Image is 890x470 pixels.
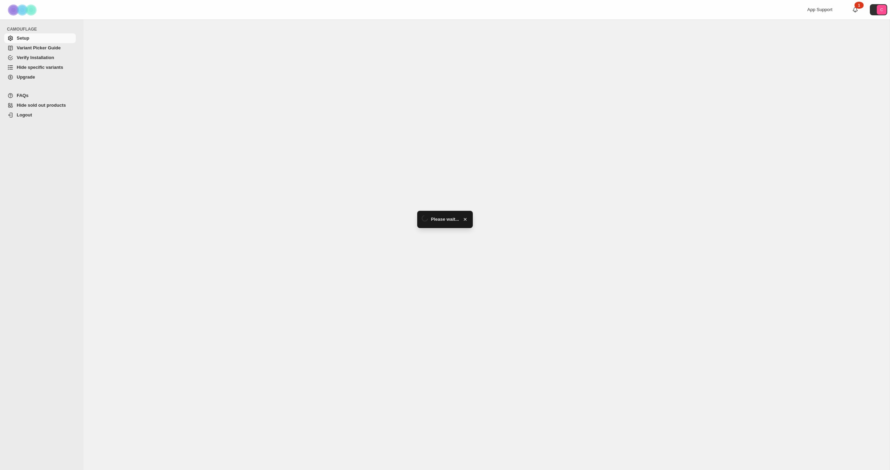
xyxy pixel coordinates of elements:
span: Verify Installation [17,55,54,60]
span: Logout [17,112,32,117]
a: Variant Picker Guide [4,43,76,53]
img: Camouflage [6,0,40,19]
a: Hide sold out products [4,100,76,110]
span: Setup [17,35,29,41]
span: App Support [807,7,832,12]
button: Avatar with initials C [870,4,887,15]
text: C [880,8,883,12]
a: Logout [4,110,76,120]
span: Hide specific variants [17,65,63,70]
span: CAMOUFLAGE [7,26,79,32]
a: 1 [852,6,859,13]
a: Upgrade [4,72,76,82]
span: Please wait... [431,216,459,223]
span: Upgrade [17,74,35,80]
a: Hide specific variants [4,63,76,72]
a: Verify Installation [4,53,76,63]
a: Setup [4,33,76,43]
div: 1 [855,2,864,9]
a: FAQs [4,91,76,100]
span: Variant Picker Guide [17,45,60,50]
span: Hide sold out products [17,103,66,108]
span: Avatar with initials C [877,5,887,15]
span: FAQs [17,93,29,98]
